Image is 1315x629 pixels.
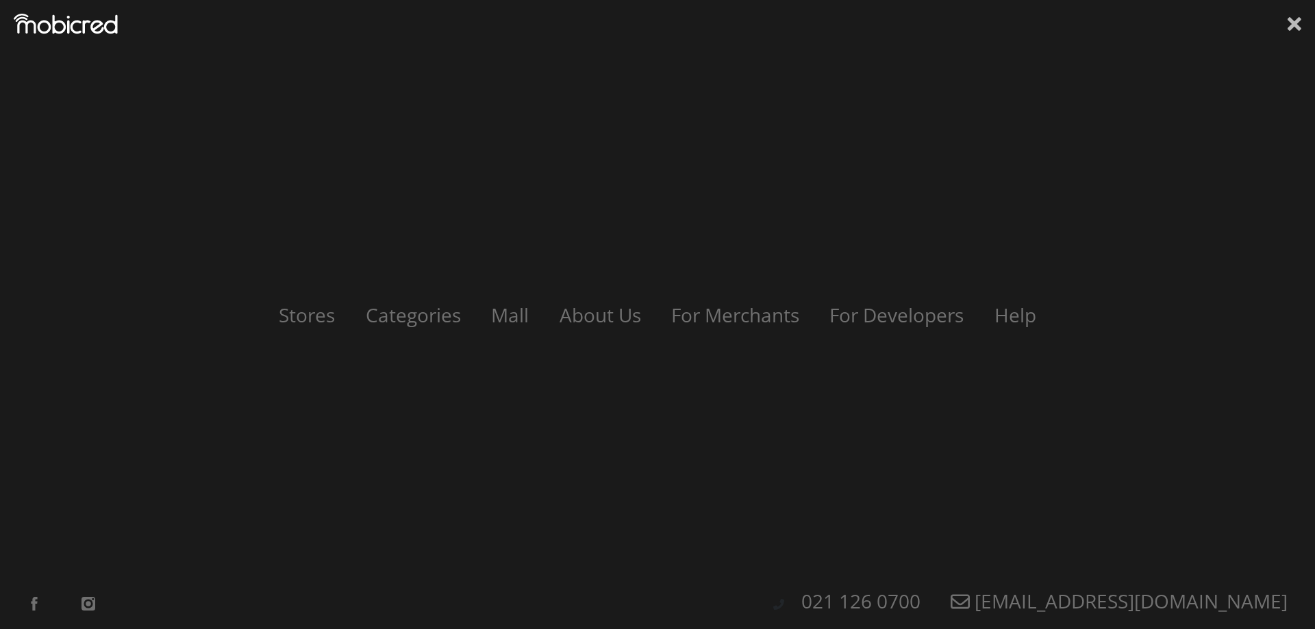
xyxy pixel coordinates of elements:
a: 021 126 0700 [788,588,934,614]
img: Mobicred [14,14,118,34]
a: About Us [546,302,655,328]
a: [EMAIL_ADDRESS][DOMAIN_NAME] [937,588,1301,614]
a: Stores [265,302,349,328]
a: Mall [477,302,542,328]
a: For Developers [816,302,977,328]
a: For Merchants [657,302,813,328]
a: Categories [352,302,475,328]
a: Help [981,302,1050,328]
